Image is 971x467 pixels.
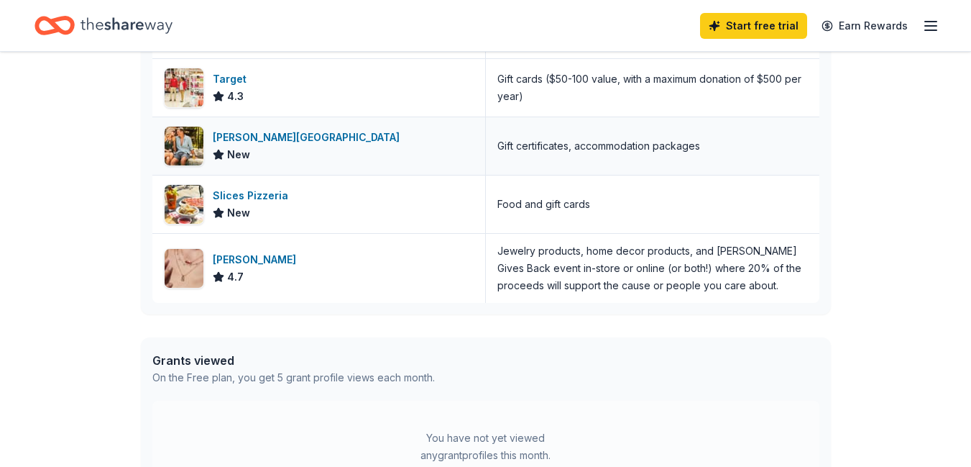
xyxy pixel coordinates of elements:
[227,146,250,163] span: New
[497,137,700,155] div: Gift certificates, accommodation packages
[213,71,252,88] div: Target
[227,268,244,286] span: 4.7
[227,88,244,105] span: 4.3
[227,204,250,222] span: New
[396,430,576,464] div: You have not yet viewed any grant profiles this month.
[165,127,203,166] img: Image for La Cantera Resort & Spa
[152,369,435,386] div: On the Free plan, you get 5 grant profile views each month.
[700,13,807,39] a: Start free trial
[497,196,590,213] div: Food and gift cards
[497,71,808,105] div: Gift cards ($50-100 value, with a maximum donation of $500 per year)
[165,68,203,107] img: Image for Target
[152,352,435,369] div: Grants viewed
[213,251,302,268] div: [PERSON_NAME]
[213,129,405,146] div: [PERSON_NAME][GEOGRAPHIC_DATA]
[813,13,916,39] a: Earn Rewards
[497,242,808,294] div: Jewelry products, home decor products, and [PERSON_NAME] Gives Back event in-store or online (or ...
[213,187,294,204] div: Slices Pizzeria
[165,249,203,288] img: Image for Kendra Scott
[34,9,172,42] a: Home
[165,185,203,224] img: Image for Slices Pizzeria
